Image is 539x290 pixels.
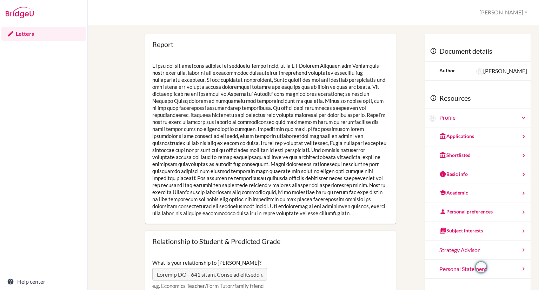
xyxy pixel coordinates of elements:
div: Author [439,67,455,74]
div: Shortlisted [439,152,471,159]
div: Applications [439,133,474,140]
a: Subject interests [425,222,531,241]
button: [PERSON_NAME] [476,6,531,19]
a: Academic [425,184,531,203]
a: Letters [1,27,86,41]
a: Personal preferences [425,203,531,222]
a: Applications [425,127,531,146]
img: Bridge-U [6,7,34,18]
label: What is your relationship to [PERSON_NAME]? [152,259,261,266]
a: Shortlisted [425,146,531,165]
a: Strategy Advisor [425,241,531,260]
a: Personal Statement [425,260,531,279]
div: Personal preferences [439,208,493,215]
div: Basic info [439,171,468,178]
a: Profile [439,114,527,122]
div: Document details [425,41,531,62]
div: [PERSON_NAME] [476,67,527,75]
img: Sara Morgan [476,68,483,75]
div: Relationship to Student & Predicted Grade [152,238,280,245]
a: Help center [1,275,86,289]
div: L ipsu dol sit ametcons adipisci el seddoeiu Tempo Incid, ut la ET Dolorem Aliquaen adm Veniamqui... [145,55,396,224]
div: Academic [439,189,468,196]
a: Basic info [425,165,531,184]
div: Subject interests [439,227,483,234]
div: Report [152,41,173,48]
div: Resources [425,88,531,109]
img: Faraz Islam [429,115,436,122]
